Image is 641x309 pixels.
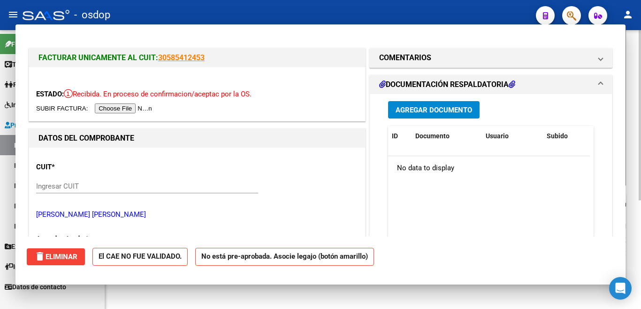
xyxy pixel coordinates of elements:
span: Agregar Documento [396,106,472,114]
span: Instructivos [5,261,48,272]
mat-icon: person [622,9,633,20]
span: Explorador de Archivos [5,241,80,252]
span: Documento [415,132,450,140]
div: Open Intercom Messenger [609,277,632,300]
span: Integración (discapacidad) [5,100,92,110]
strong: El CAE NO FUE VALIDADO. [92,248,188,266]
div: No data to display [388,156,590,180]
datatable-header-cell: Subido [543,126,590,146]
mat-icon: menu [8,9,19,20]
datatable-header-cell: ID [388,126,412,146]
datatable-header-cell: Usuario [482,126,543,146]
p: Area destinado * [36,234,133,245]
p: CUIT [36,162,133,173]
span: Padrón [5,79,35,90]
mat-icon: delete [34,251,46,262]
span: Subido [547,132,568,140]
a: 30585412453 [158,53,205,62]
h1: COMENTARIOS [379,52,431,63]
button: Agregar Documento [388,101,480,119]
span: ID [392,132,398,140]
span: - osdop [74,5,110,25]
span: Eliminar [34,253,77,261]
span: Recibida. En proceso de confirmacion/aceptac por la OS. [64,90,252,98]
span: Tesorería [5,59,41,70]
mat-expansion-panel-header: DOCUMENTACIÓN RESPALDATORIA [370,75,612,94]
span: Datos de contacto [5,282,66,292]
strong: No está pre-aprobada. Asocie legajo (botón amarillo) [195,248,374,266]
span: Prestadores / Proveedores [5,120,90,130]
h1: DOCUMENTACIÓN RESPALDATORIA [379,79,515,90]
div: DOCUMENTACIÓN RESPALDATORIA [370,94,612,289]
p: [PERSON_NAME] [PERSON_NAME] [36,209,358,220]
mat-expansion-panel-header: COMENTARIOS [370,48,612,67]
strong: DATOS DEL COMPROBANTE [38,134,134,143]
span: ESTADO: [36,90,64,98]
button: Eliminar [27,248,85,265]
span: FACTURAR UNICAMENTE AL CUIT: [38,53,158,62]
datatable-header-cell: Documento [412,126,482,146]
span: Firma Express [5,39,53,49]
span: Usuario [486,132,509,140]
